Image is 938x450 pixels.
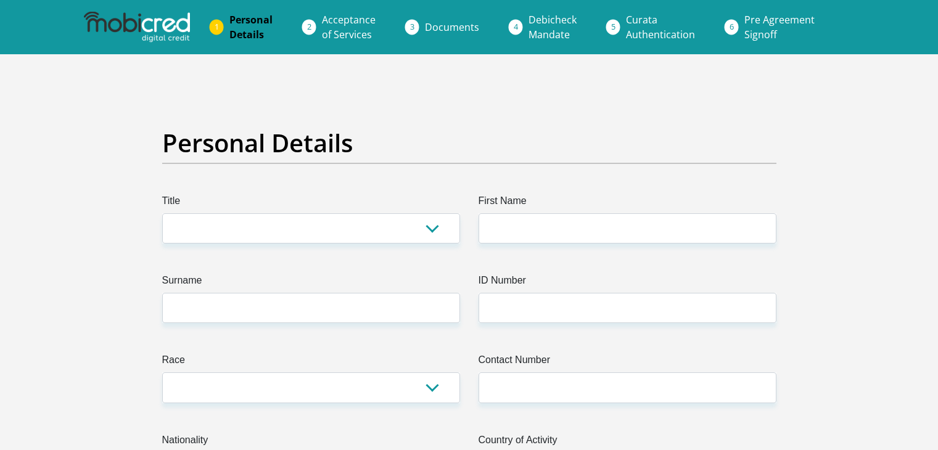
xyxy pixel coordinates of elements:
[479,273,776,293] label: ID Number
[479,213,776,243] input: First Name
[162,353,460,372] label: Race
[734,7,825,47] a: Pre AgreementSignoff
[616,7,705,47] a: CurataAuthentication
[479,194,776,213] label: First Name
[415,15,489,39] a: Documents
[626,13,695,41] span: Curata Authentication
[479,372,776,403] input: Contact Number
[744,13,815,41] span: Pre Agreement Signoff
[519,7,586,47] a: DebicheckMandate
[220,7,282,47] a: PersonalDetails
[425,20,479,34] span: Documents
[162,273,460,293] label: Surname
[162,194,460,213] label: Title
[162,293,460,323] input: Surname
[479,353,776,372] label: Contact Number
[84,12,190,43] img: mobicred logo
[322,13,376,41] span: Acceptance of Services
[229,13,273,41] span: Personal Details
[479,293,776,323] input: ID Number
[312,7,385,47] a: Acceptanceof Services
[529,13,577,41] span: Debicheck Mandate
[162,128,776,158] h2: Personal Details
